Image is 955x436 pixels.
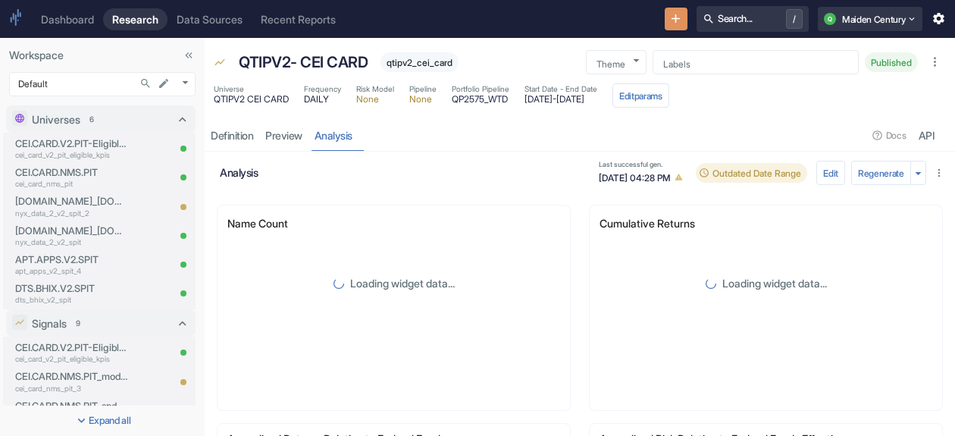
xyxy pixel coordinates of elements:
div: Dashboard [41,13,94,26]
a: Data Sources [168,8,252,30]
button: New Resource [665,8,688,31]
a: APT.APPS.V2.SPITapt_apps_v2_spit_4 [15,253,127,277]
p: CEI.CARD.NMS.PIT_spdeltascore [15,399,127,413]
div: QTIPV2- CEI CARD [235,47,371,77]
div: Universes6 [6,105,196,133]
p: Loading widget data... [722,275,827,291]
p: nyx_data_2_v2_spit_2 [15,208,127,219]
p: cei_card_nms_pit_3 [15,383,127,394]
span: QTIPV2 CEI CARD [214,95,289,104]
span: None [356,95,394,104]
a: CEI.CARD.NMS.PITcei_card_nms_pit [15,165,127,190]
button: QMaiden Century [818,7,922,31]
button: Docs [867,124,912,148]
p: apt_apps_v2_spit_4 [15,265,127,277]
a: DTS.BHIX.V2.SPITdts_bhix_v2_spit [15,281,127,306]
div: Signals9 [6,309,196,337]
p: nyx_data_2_v2_spit [15,237,127,248]
p: Signals [32,315,67,331]
p: QTIPV2- CEI CARD [239,51,368,74]
button: Collapse Sidebar [179,45,199,65]
span: Risk Model [356,83,394,95]
a: CEI.CARD.NMS.PIT_modelweighteddeltascorecei_card_nms_pit_3 [15,369,127,394]
span: Signal [214,56,226,71]
span: Portfolio Pipeline [452,83,509,95]
div: resource tabs [205,120,955,151]
p: Universes [32,111,80,127]
button: Editparams [612,83,669,108]
p: [DOMAIN_NAME]_[DOMAIN_NAME] [15,224,127,238]
button: Search.../ [697,6,809,32]
p: Cumulative Returns [600,215,719,231]
p: [DOMAIN_NAME]_[DOMAIN_NAME] - 2 [15,194,127,209]
a: CEI.CARD.V2.PIT-Eligible-KPIscei_card_v2_pit_eligible_kpis [15,136,127,161]
h6: analysis [220,166,590,179]
p: CEI.CARD.NMS.PIT [15,165,127,180]
div: Definition [211,129,253,143]
div: Q [824,13,836,25]
p: APT.APPS.V2.SPIT [15,253,127,267]
p: Name Count [227,215,312,231]
div: Default [9,72,196,96]
a: [DOMAIN_NAME]_[DOMAIN_NAME]nyx_data_2_v2_spit [15,224,127,248]
a: preview [259,120,308,151]
span: 6 [84,114,99,125]
span: Last successful gen. [599,161,687,168]
span: [DATE] 04:28 PM [599,169,687,185]
a: analysis [308,120,359,151]
button: edit [154,74,174,93]
span: Start Date - End Date [524,83,597,95]
p: CEI.CARD.V2.PIT-Eligible-KPIs [15,340,127,355]
span: DAILY [304,95,341,104]
p: cei_card_nms_pit [15,178,127,190]
a: CEI.CARD.NMS.PIT_spdeltascorecei_card_nms_pit_2 [15,399,127,423]
span: QP2575_WTD [452,95,509,104]
p: Loading widget data... [350,275,455,291]
span: Outdated Date Range [706,168,807,179]
span: Pipeline [409,83,437,95]
span: None [409,95,437,104]
span: qtipv2_cei_card [380,57,459,68]
span: Frequency [304,83,341,95]
button: Search... [136,74,155,93]
p: DTS.BHIX.V2.SPIT [15,281,127,296]
div: Research [112,13,158,26]
a: Dashboard [32,8,103,30]
p: cei_card_v2_pit_eligible_kpis [15,149,127,161]
span: Universe [214,83,289,95]
span: 9 [70,318,86,329]
a: Recent Reports [252,8,345,30]
p: CEI.CARD.V2.PIT-Eligible-KPIs [15,136,127,151]
button: Expand all [3,409,202,433]
p: dts_bhix_v2_spit [15,294,127,306]
p: cei_card_v2_pit_eligible_kpis [15,353,127,365]
span: Published [865,57,918,68]
div: Data Sources [177,13,243,26]
div: Recent Reports [261,13,336,26]
a: Research [103,8,168,30]
p: Workspace [9,47,196,63]
p: CEI.CARD.NMS.PIT_modelweighteddeltascore [15,369,127,384]
span: [DATE] - [DATE] [524,95,597,104]
button: config [816,161,845,185]
a: CEI.CARD.V2.PIT-Eligible-KPIscei_card_v2_pit_eligible_kpis [15,340,127,365]
button: Regenerate [851,161,911,185]
div: API [919,129,935,143]
div: Dates changed since last generation. Please regenerate [696,163,807,183]
a: [DOMAIN_NAME]_[DOMAIN_NAME] - 2nyx_data_2_v2_spit_2 [15,194,127,218]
